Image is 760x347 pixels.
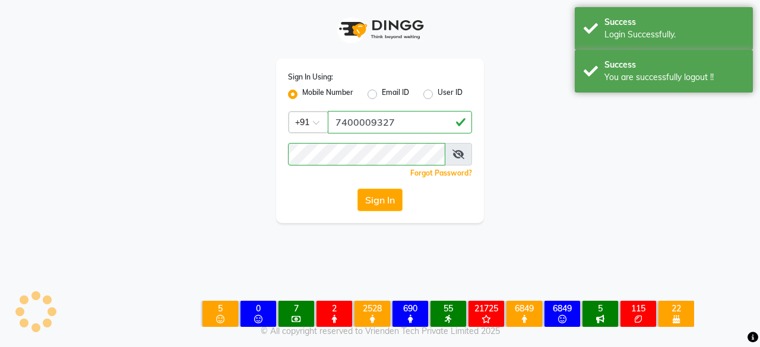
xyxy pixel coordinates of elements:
label: Email ID [382,87,409,101]
div: Login Successfully. [604,28,744,41]
a: Forgot Password? [410,168,472,177]
div: 21725 [471,303,502,314]
div: Success [604,59,744,71]
label: Sign In Using: [288,72,333,82]
div: 22 [661,303,692,314]
input: Username [288,143,445,165]
div: 2 [319,303,350,314]
div: Success [604,16,744,28]
button: Sign In [357,189,403,211]
input: Username [328,111,472,133]
div: You are successfully logout !! [604,71,744,84]
div: 5 [585,303,616,314]
img: logo1.svg [332,12,427,47]
div: 2528 [357,303,388,314]
div: 0 [243,303,274,314]
label: User ID [438,87,463,101]
div: 55 [433,303,464,314]
div: 115 [623,303,654,314]
label: Mobile Number [302,87,353,101]
div: 690 [395,303,426,314]
div: 5 [205,303,236,314]
div: 6849 [509,303,540,314]
div: 6849 [547,303,578,314]
div: 7 [281,303,312,314]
